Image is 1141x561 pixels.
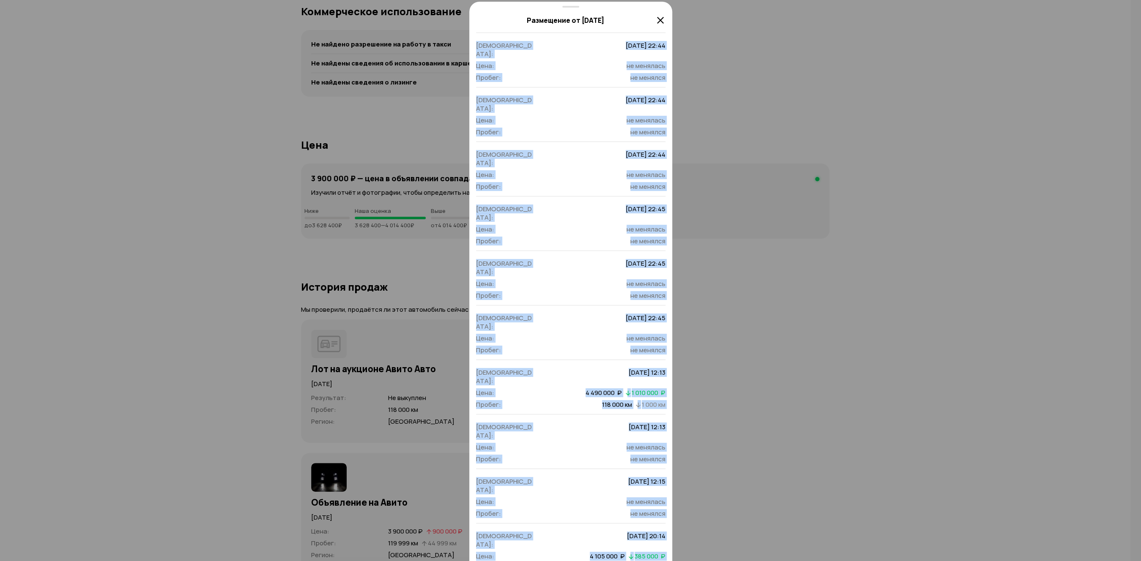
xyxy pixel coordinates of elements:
[626,150,665,159] span: [DATE] 22:44
[476,552,536,561] span: Цена:
[627,334,665,343] span: не менялась
[627,225,665,234] span: не менялась
[476,182,536,191] span: Пробег:
[476,423,536,440] span: [DEMOGRAPHIC_DATA]:
[630,73,665,82] span: не менялся
[627,279,665,288] span: не менялась
[635,552,665,561] span: 385 000 ₽
[630,182,665,191] span: не менялся
[476,400,536,409] span: Пробег:
[476,205,536,222] span: [DEMOGRAPHIC_DATA]:
[626,259,665,268] span: [DATE] 22:45
[476,334,536,343] span: Цена:
[476,314,536,331] span: [DEMOGRAPHIC_DATA]:
[627,116,665,125] span: не менялась
[630,346,665,354] span: не менялся
[476,128,536,136] span: Пробег:
[629,368,665,377] span: [DATE] 12:13
[626,41,665,50] span: [DATE] 22:44
[476,74,536,82] span: Пробег:
[476,368,536,385] span: [DEMOGRAPHIC_DATA]:
[602,400,632,409] span: 118 000 км
[476,259,536,276] span: [DEMOGRAPHIC_DATA]:
[630,237,665,245] span: не менялся
[630,291,665,300] span: не менялся
[476,291,536,300] span: Пробег:
[476,455,536,463] span: Пробег:
[627,61,665,70] span: не менялась
[476,225,536,234] span: Цена:
[476,96,536,113] span: [DEMOGRAPHIC_DATA]:
[476,509,536,518] span: Пробег:
[627,443,665,452] span: не менялась
[476,41,536,58] span: [DEMOGRAPHIC_DATA]:
[476,237,536,245] span: Пробег:
[627,170,665,179] span: не менялась
[627,531,665,540] span: [DATE] 20:14
[626,204,665,213] span: [DATE] 22:45
[632,388,665,397] span: 1 010 000 ₽
[476,280,536,288] span: Цена:
[476,150,536,167] span: [DEMOGRAPHIC_DATA]:
[476,498,536,506] span: Цена:
[627,497,665,506] span: не менялась
[476,16,655,25] h5: Размещение от [DATE]
[590,552,625,561] span: 4 105 000 ₽
[476,171,536,179] span: Цена:
[628,477,665,486] span: [DATE] 12:15
[476,116,536,125] span: Цена:
[476,62,536,70] span: Цена:
[476,443,536,452] span: Цена:
[630,128,665,136] span: не менялся
[629,422,665,431] span: [DATE] 12:13
[476,532,536,549] span: [DEMOGRAPHIC_DATA]:
[642,400,665,409] span: 1 000 км
[630,509,665,518] span: не менялся
[476,346,536,354] span: Пробег:
[586,388,622,397] span: 4 490 000 ₽
[626,95,665,104] span: [DATE] 22:44
[626,313,665,322] span: [DATE] 22:45
[630,455,665,463] span: не менялся
[476,389,536,397] span: Цена:
[476,477,536,494] span: [DEMOGRAPHIC_DATA]:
